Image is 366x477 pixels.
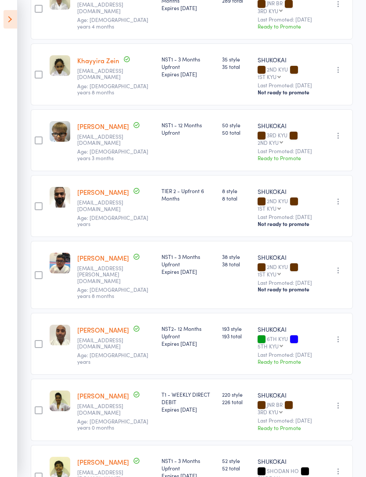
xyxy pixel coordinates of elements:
div: 3RD KYU [258,409,278,415]
small: Last Promoted: [DATE] [258,417,317,423]
span: Age: [DEMOGRAPHIC_DATA] years 4 months [77,16,148,29]
div: 2ND KYU [258,66,317,79]
div: Ready to Promote [258,358,317,365]
div: SHUKOKAI [258,55,317,64]
span: 35 style [222,55,251,63]
div: Ready to Promote [258,22,317,30]
span: Age: [DEMOGRAPHIC_DATA] years 8 months [77,286,148,299]
div: Not ready to promote [258,286,317,293]
small: Last Promoted: [DATE] [258,351,317,358]
small: Last Promoted: [DATE] [258,214,317,220]
div: NST1 - 3 Months Upfront [161,253,215,275]
a: [PERSON_NAME] [77,253,129,262]
img: image1646214746.png [50,187,70,208]
div: Expires [DATE] [161,405,215,413]
a: Khayyira Zein [77,56,119,65]
div: 2ND KYU [258,264,317,277]
div: SHUKOKAI [258,121,317,130]
div: 1ST KYU [258,205,276,211]
span: 193 total [222,332,251,340]
div: Expires [DATE] [161,70,215,78]
div: NST2- 12 Months Upfront [161,325,215,347]
span: Age: [DEMOGRAPHIC_DATA] years 3 months [77,147,148,161]
div: 1ST KYU [258,271,276,277]
span: Age: [DEMOGRAPHIC_DATA] years [77,351,148,365]
div: 5TH KYU [258,343,279,349]
div: NST1 - 3 Months Upfront [161,55,215,78]
span: Age: [DEMOGRAPHIC_DATA] years [77,214,148,227]
img: image1619834482.png [50,325,70,345]
small: ponrajk22@gmail.com [77,199,134,212]
img: image1567495814.png [50,121,70,142]
div: Expires [DATE] [161,340,215,347]
small: Last Promoted: [DATE] [258,82,317,88]
div: JNR BR [258,402,317,415]
div: Ready to Promote [258,154,317,161]
div: SHUKOKAI [258,325,317,334]
span: 38 total [222,260,251,268]
small: Last Promoted: [DATE] [258,148,317,154]
span: Age: [DEMOGRAPHIC_DATA] years 0 months [77,417,148,431]
div: TIER 2 - Upfront 6 Months [161,187,215,202]
span: 50 total [222,129,251,136]
a: [PERSON_NAME] [77,391,129,400]
img: image1567673606.png [50,391,70,411]
div: SHUKOKAI [258,457,317,466]
div: Not ready to promote [258,220,317,227]
span: 35 total [222,63,251,70]
img: image1567496689.png [50,55,70,76]
span: 226 total [222,398,251,405]
div: NST1 - 12 Months Upfront [161,121,215,136]
span: 193 style [222,325,251,332]
span: 52 total [222,464,251,472]
small: jusufzein@hotmail.com [77,68,134,80]
small: aneta.m@live.com [77,1,134,14]
div: SHUKOKAI [258,253,317,262]
span: 8 style [222,187,251,194]
div: Expires [DATE] [161,268,215,275]
div: 2ND KYU [258,140,279,145]
small: aman.thaper@gmail.com [77,265,134,284]
small: Last Promoted: [DATE] [258,280,317,286]
span: 8 total [222,194,251,202]
div: T1 - WEEKLY DIRECT DEBIT [161,391,215,413]
div: 3RD KYU [258,132,317,145]
a: [PERSON_NAME] [77,325,129,334]
div: Expires [DATE] [161,4,215,11]
a: [PERSON_NAME] [77,457,129,466]
small: dorotakarbarz@yahoo.com.au [77,133,134,146]
img: image1605513843.png [50,253,70,273]
a: [PERSON_NAME] [77,187,129,197]
div: Not ready to promote [258,89,317,96]
span: 52 style [222,457,251,464]
div: 1ST KYU [258,74,276,79]
div: SHUKOKAI [258,391,317,399]
span: 220 style [222,391,251,398]
span: 38 style [222,253,251,260]
small: tiwarivivekc@gmail.com [77,337,134,350]
small: shirin.lami@gmail.com [77,403,134,416]
span: 50 style [222,121,251,129]
span: Age: [DEMOGRAPHIC_DATA] years 8 months [77,82,148,96]
a: [PERSON_NAME] [77,122,129,131]
div: Ready to Promote [258,424,317,431]
div: SHUKOKAI [258,187,317,196]
div: 2ND KYU [258,198,317,211]
small: Last Promoted: [DATE] [258,16,317,22]
div: 3RD KYU [258,8,278,14]
div: 6TH KYU [258,336,317,349]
